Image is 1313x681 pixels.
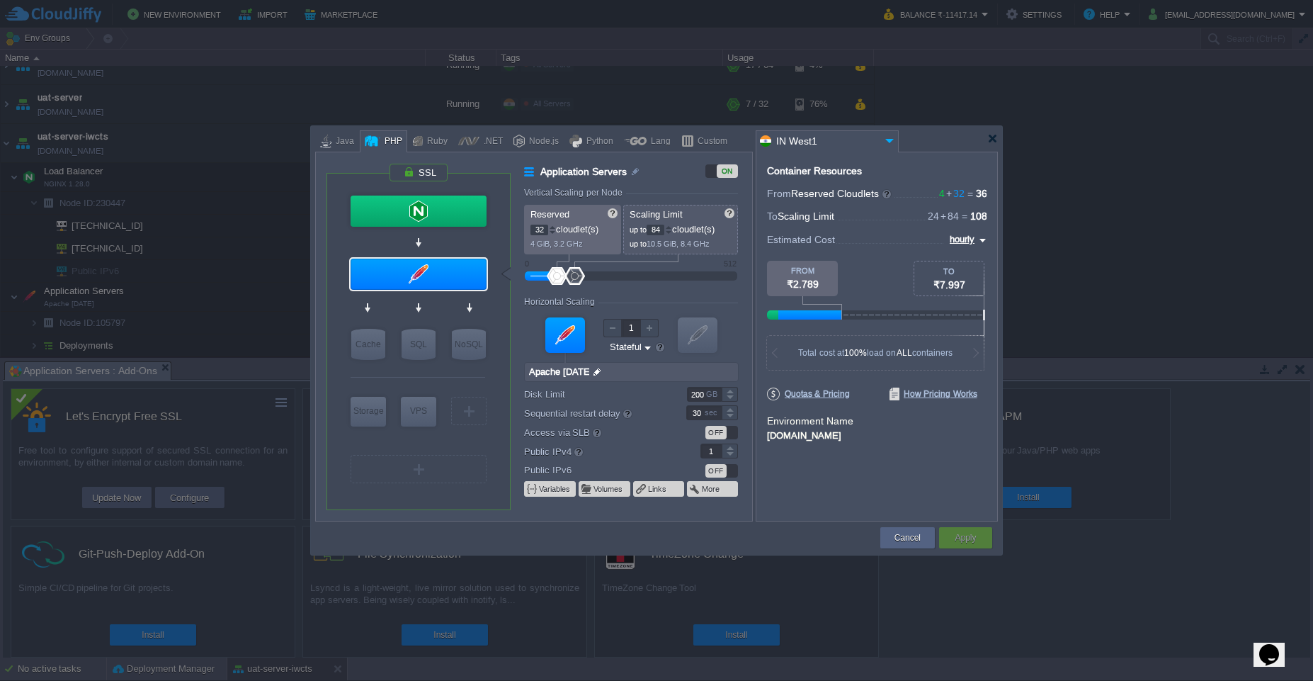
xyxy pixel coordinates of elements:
[767,166,862,176] div: Container Resources
[939,210,959,222] span: 84
[955,531,976,545] button: Apply
[452,329,486,360] div: NoSQL Databases
[630,209,683,220] span: Scaling Limit
[706,388,720,401] div: GB
[593,483,624,495] button: Volumes
[767,188,791,199] span: From
[939,188,945,199] span: 4
[402,329,436,360] div: SQL
[705,426,727,439] div: OFF
[525,131,559,152] div: Node.js
[452,329,486,360] div: NoSQL
[331,131,354,152] div: Java
[767,266,838,275] div: FROM
[702,483,721,495] button: More
[976,188,987,199] span: 36
[423,131,448,152] div: Ruby
[630,225,647,234] span: up to
[945,188,965,199] span: 32
[965,188,976,199] span: =
[524,463,668,478] label: Public IPv6
[767,210,778,222] span: To
[767,415,853,427] label: Environment Name
[582,131,613,152] div: Python
[630,220,733,235] p: cloudlet(s)
[524,444,668,459] label: Public IPv4
[524,387,668,402] label: Disk Limit
[945,188,953,199] span: +
[928,210,939,222] span: 24
[1254,624,1299,667] iframe: chat widget
[351,455,487,483] div: Create New Layer
[959,210,970,222] span: =
[970,210,987,222] span: 108
[767,428,987,441] div: [DOMAIN_NAME]
[401,397,436,427] div: Elastic VPS
[380,131,402,152] div: PHP
[530,220,616,235] p: cloudlet(s)
[705,406,720,420] div: sec
[894,531,921,545] button: Cancel
[933,279,965,291] span: ₹7.997
[647,240,710,248] span: 10.5 GiB, 8.4 GHz
[351,329,385,360] div: Cache
[717,164,738,178] div: ON
[778,210,834,222] span: Scaling Limit
[889,388,977,400] span: How Pricing Works
[524,188,626,198] div: Vertical Scaling per Node
[648,483,668,495] button: Links
[647,131,671,152] div: Lang
[524,424,668,440] label: Access via SLB
[479,131,503,152] div: .NET
[451,397,487,425] div: Create New Layer
[724,259,737,268] div: 512
[525,259,529,268] div: 0
[693,131,727,152] div: Custom
[530,209,569,220] span: Reserved
[539,483,572,495] button: Variables
[524,405,668,421] label: Sequential restart delay
[914,267,984,276] div: TO
[787,278,819,290] span: ₹2.789
[402,329,436,360] div: SQL Databases
[351,196,487,227] div: Load Balancer
[705,464,727,478] div: OFF
[351,397,386,425] div: Storage
[939,210,948,222] span: +
[524,297,598,307] div: Horizontal Scaling
[630,240,647,248] span: up to
[767,388,850,400] span: Quotas & Pricing
[401,397,436,425] div: VPS
[530,240,583,248] span: 4 GiB, 3.2 GHz
[791,188,892,199] span: Reserved Cloudlets
[351,397,386,427] div: Storage Containers
[351,259,487,290] div: Application Servers
[767,232,835,247] span: Estimated Cost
